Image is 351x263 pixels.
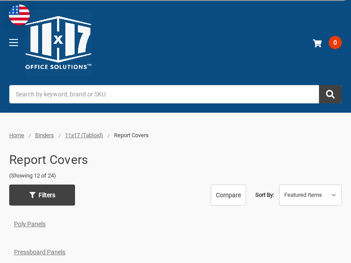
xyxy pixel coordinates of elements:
span: 0 [329,36,342,49]
img: duty and tax information for United States [9,4,30,25]
span: Filters [39,188,55,202]
a: 0 [311,31,342,54]
a: Pressboard Panels [14,249,65,256]
label: Sort By: [255,188,274,202]
span: (Showing 12 of 24) [9,171,342,180]
a: Toggle menu [1,30,25,54]
h1: Report Covers [9,149,88,171]
input: Search by keyword, brand or SKU [9,85,342,103]
span: Report Covers [114,132,149,139]
a: Compare [211,185,246,206]
img: 11x17.com [25,10,91,75]
a: Binders [35,132,54,139]
a: Poly Panels [14,220,46,227]
a: Filters [9,185,75,206]
a: Home [9,132,24,139]
span: Toggle menu [9,42,18,43]
a: 11x17 (Tabloid) [65,132,103,139]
